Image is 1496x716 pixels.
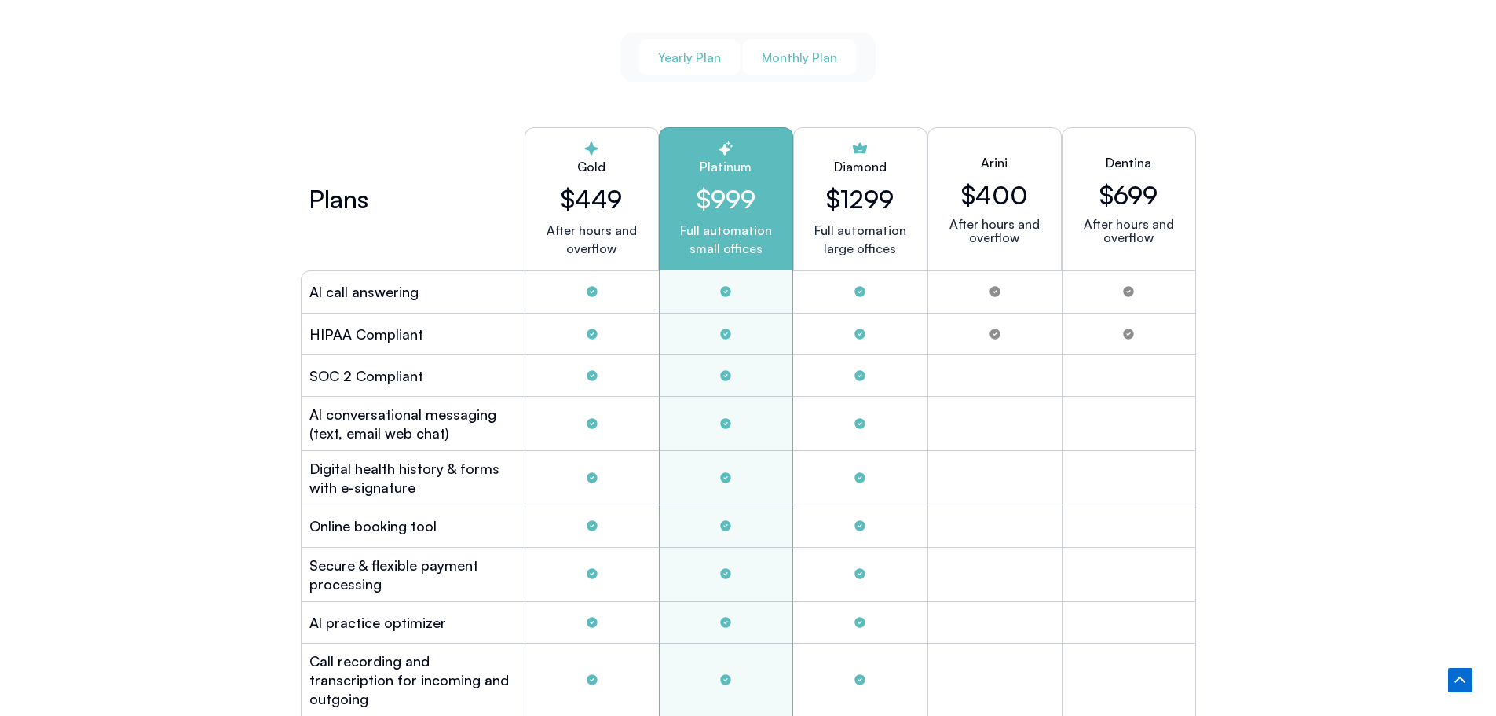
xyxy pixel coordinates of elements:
[672,157,780,176] h2: Platinum
[1075,218,1183,244] p: After hours and overflow
[309,556,517,593] h2: Secure & flexible payment processing
[538,157,646,176] h2: Gold
[658,49,721,66] span: Yearly Plan
[981,153,1008,172] h2: Arini
[672,184,780,214] h2: $999
[309,325,423,343] h2: HIPAA Compliant
[762,49,837,66] span: Monthly Plan
[309,459,517,497] h2: Digital health history & forms with e-signature
[538,184,646,214] h2: $449
[1106,153,1151,172] h2: Dentina
[941,218,1048,244] p: After hours and overflow
[309,405,517,442] h2: Al conversational messaging (text, email web chat)
[309,282,419,301] h2: Al call answering
[309,189,368,208] h2: Plans
[672,222,780,258] p: Full automation small offices
[309,613,446,632] h2: Al practice optimizer
[834,157,887,176] h2: Diamond
[538,222,646,258] p: After hours and overflow
[309,652,517,708] h2: Call recording and transcription for incoming and outgoing
[826,184,894,214] h2: $1299
[814,222,906,258] p: Full automation large offices
[961,180,1028,210] h2: $400
[309,366,423,385] h2: SOC 2 Compliant
[1099,180,1158,210] h2: $699
[309,516,437,535] h2: Online booking tool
